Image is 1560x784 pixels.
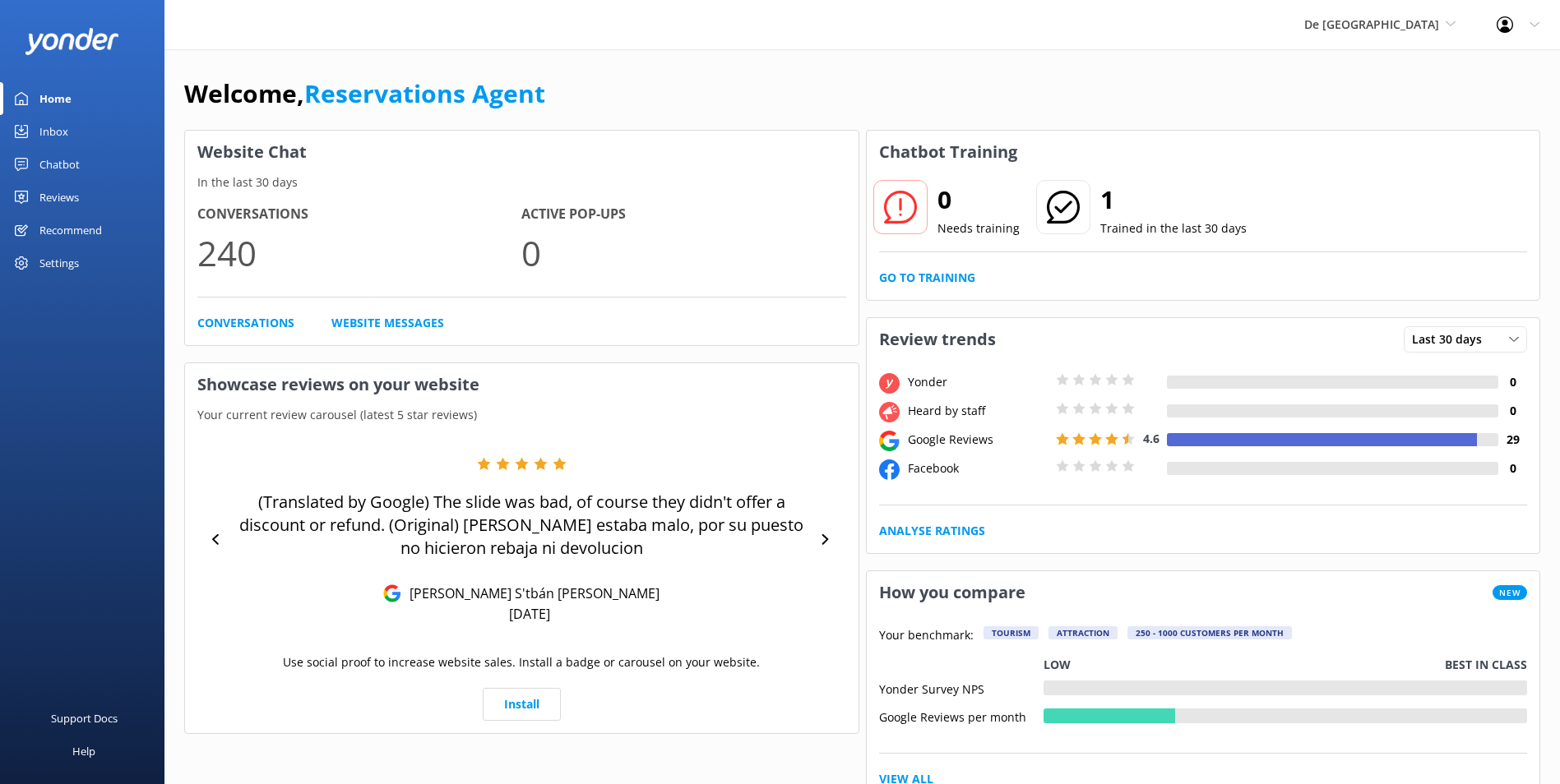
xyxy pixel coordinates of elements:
div: Attraction [1048,626,1118,639]
p: [PERSON_NAME] S'tbán [PERSON_NAME] [401,584,660,602]
div: Recommend [39,214,102,247]
span: De [GEOGRAPHIC_DATA] [1304,16,1439,32]
h1: Welcome, [184,74,545,113]
h4: Active Pop-ups [521,204,845,225]
div: Inbox [39,115,68,148]
h4: Conversations [197,204,521,225]
div: Yonder [904,373,1052,391]
p: 0 [521,225,845,280]
div: Help [72,735,95,768]
h3: How you compare [867,571,1038,614]
img: yonder-white-logo.png [25,28,119,55]
div: Google Reviews per month [879,708,1044,723]
a: Reservations Agent [304,76,545,110]
p: Your benchmark: [879,626,974,646]
img: Google Reviews [383,584,401,602]
p: Your current review carousel (latest 5 star reviews) [185,406,859,424]
span: 4.6 [1143,431,1160,446]
p: [DATE] [509,605,550,623]
div: Google Reviews [904,431,1052,449]
a: Website Messages [331,314,444,332]
div: Reviews [39,181,79,214]
div: Facebook [904,459,1052,477]
span: New [1493,585,1527,600]
h3: Showcase reviews on your website [185,363,859,406]
p: Trained in the last 30 days [1100,219,1247,238]
p: (Translated by Google) The slide was bad, of course they didn't offer a discount or refund. (Orig... [230,491,813,560]
p: Best in class [1445,656,1527,674]
div: Home [39,82,72,115]
div: Support Docs [51,702,118,735]
div: Settings [39,247,79,279]
h3: Website Chat [185,131,859,173]
p: Needs training [937,219,1020,238]
h4: 0 [1498,373,1527,391]
a: Install [483,688,561,721]
a: Analyse Ratings [879,522,985,540]
h4: 29 [1498,431,1527,449]
div: Tourism [984,626,1039,639]
a: Go to Training [879,269,975,287]
div: Yonder Survey NPS [879,680,1044,695]
div: 250 - 1000 customers per month [1127,626,1292,639]
h4: 0 [1498,459,1527,477]
p: Use social proof to increase website sales. Install a badge or carousel on your website. [283,653,760,671]
h2: 0 [937,180,1020,219]
span: Last 30 days [1412,330,1492,348]
h3: Review trends [867,318,1008,361]
h2: 1 [1100,180,1247,219]
p: 240 [197,225,521,280]
p: In the last 30 days [185,173,859,191]
h3: Chatbot Training [867,131,1030,173]
a: Conversations [197,314,294,332]
h4: 0 [1498,402,1527,420]
p: Low [1044,656,1071,674]
div: Heard by staff [904,402,1052,420]
div: Chatbot [39,148,80,181]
